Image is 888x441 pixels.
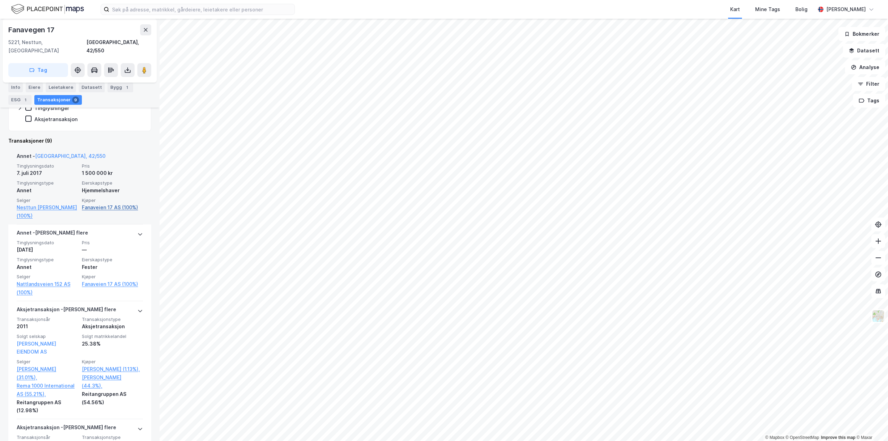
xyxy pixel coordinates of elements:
[82,246,143,254] div: —
[82,163,143,169] span: Pris
[755,5,780,14] div: Mine Tags
[853,94,885,108] button: Tags
[82,263,143,271] div: Fester
[8,95,32,105] div: ESG
[82,203,143,212] a: Fanaveien 17 AS (100%)
[34,95,82,105] div: Transaksjoner
[82,390,143,407] div: Reitangruppen AS (54.56%)
[872,309,885,323] img: Z
[79,83,105,92] div: Datasett
[26,83,43,92] div: Eiere
[730,5,740,14] div: Kart
[82,257,143,263] span: Eierskapstype
[82,240,143,246] span: Pris
[795,5,808,14] div: Bolig
[109,4,294,15] input: Søk på adresse, matrikkel, gårdeiere, leietakere eller personer
[17,229,88,240] div: Annet - [PERSON_NAME] flere
[17,305,116,316] div: Aksjetransaksjon - [PERSON_NAME] flere
[17,280,78,297] a: Nattlandsveien 152 AS (100%)
[17,423,116,434] div: Aksjetransaksjon - [PERSON_NAME] flere
[852,77,885,91] button: Filter
[82,373,143,390] a: [PERSON_NAME] (44.3%),
[17,274,78,280] span: Selger
[765,435,784,440] a: Mapbox
[17,203,78,220] a: Nesttun [PERSON_NAME] (100%)
[17,197,78,203] span: Selger
[17,240,78,246] span: Tinglysningsdato
[17,333,78,339] span: Solgt selskap
[82,316,143,322] span: Transaksjonstype
[86,38,151,55] div: [GEOGRAPHIC_DATA], 42/550
[82,333,143,339] span: Solgt matrikkelandel
[826,5,866,14] div: [PERSON_NAME]
[17,382,78,398] a: Rema 1000 International AS (55.21%),
[17,365,78,382] a: [PERSON_NAME] (31.01%),
[72,96,79,103] div: 9
[22,96,29,103] div: 1
[17,186,78,195] div: Annet
[34,116,78,122] div: Aksjetransaksjon
[17,257,78,263] span: Tinglysningstype
[8,83,23,92] div: Info
[843,44,885,58] button: Datasett
[853,408,888,441] iframe: Chat Widget
[17,341,56,355] a: [PERSON_NAME] EIENDOM AS
[17,152,105,163] div: Annet -
[82,359,143,365] span: Kjøper
[8,63,68,77] button: Tag
[17,180,78,186] span: Tinglysningstype
[82,365,143,373] a: [PERSON_NAME] (1.13%),
[8,137,151,145] div: Transaksjoner (9)
[17,398,78,415] div: Reitangruppen AS (12.98%)
[8,38,86,55] div: 5221, Nesttun, [GEOGRAPHIC_DATA]
[46,83,76,92] div: Leietakere
[82,169,143,177] div: 1 500 000 kr
[35,153,105,159] a: [GEOGRAPHIC_DATA], 42/550
[845,60,885,74] button: Analyse
[17,434,78,440] span: Transaksjonsår
[82,197,143,203] span: Kjøper
[82,340,143,348] div: 25.38%
[82,280,143,288] a: Fanaveien 17 AS (100%)
[82,434,143,440] span: Transaksjonstype
[82,180,143,186] span: Eierskapstype
[853,408,888,441] div: Kontrollprogram for chat
[786,435,819,440] a: OpenStreetMap
[11,3,84,15] img: logo.f888ab2527a4732fd821a326f86c7f29.svg
[82,274,143,280] span: Kjøper
[82,322,143,331] div: Aksjetransaksjon
[82,186,143,195] div: Hjemmelshaver
[17,322,78,331] div: 2011
[34,105,69,111] div: Tinglysninger
[17,163,78,169] span: Tinglysningsdato
[17,263,78,271] div: Annet
[821,435,855,440] a: Improve this map
[17,246,78,254] div: [DATE]
[17,359,78,365] span: Selger
[838,27,885,41] button: Bokmerker
[17,316,78,322] span: Transaksjonsår
[123,84,130,91] div: 1
[8,24,56,35] div: Fanavegen 17
[108,83,133,92] div: Bygg
[17,169,78,177] div: 7. juli 2017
